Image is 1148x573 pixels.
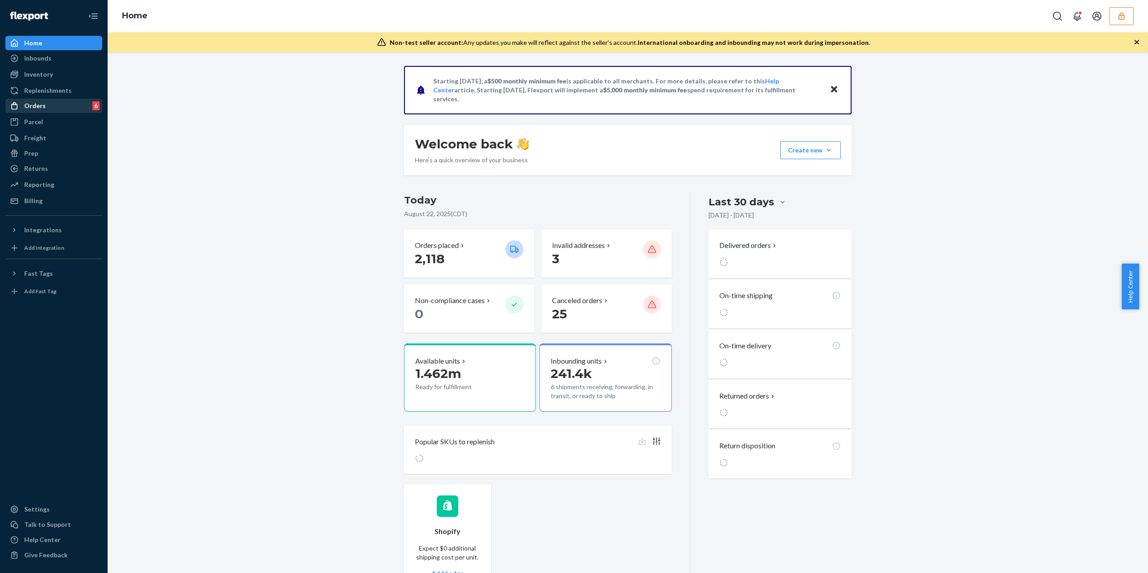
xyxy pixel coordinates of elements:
[92,101,100,110] div: 6
[551,356,602,366] p: Inbounding units
[84,7,102,25] button: Close Navigation
[5,548,102,562] button: Give Feedback
[709,195,774,209] div: Last 30 days
[24,54,52,63] div: Inbounds
[5,223,102,237] button: Integrations
[780,141,841,159] button: Create new
[603,86,687,94] span: $5,000 monthly minimum fee
[24,86,72,95] div: Replenishments
[709,211,754,220] p: [DATE] - [DATE]
[404,285,534,333] button: Non-compliance cases 0
[24,520,71,529] div: Talk to Support
[552,251,559,266] span: 3
[415,437,495,447] p: Popular SKUs to replenish
[719,391,776,401] button: Returned orders
[24,164,48,173] div: Returns
[415,251,444,266] span: 2,118
[638,39,870,46] span: International onboarding and inbounding may not work during impersonation.
[24,505,50,514] div: Settings
[5,502,102,517] a: Settings
[415,382,498,391] p: Ready for fulfillment
[5,241,102,255] a: Add Integration
[24,101,46,110] div: Orders
[551,382,660,400] p: 6 shipments receiving, forwarding, in transit, or ready to ship
[390,39,463,46] span: Non-test seller account:
[552,295,602,306] p: Canceled orders
[5,266,102,281] button: Fast Tags
[541,285,671,333] button: Canceled orders 25
[433,77,821,104] p: Starting [DATE], a is applicable to all merchants. For more details, please refer to this article...
[5,284,102,299] a: Add Fast Tag
[5,99,102,113] a: Orders6
[5,517,102,532] button: Talk to Support
[115,3,155,29] ol: breadcrumbs
[5,83,102,98] a: Replenishments
[5,161,102,176] a: Returns
[404,230,534,278] button: Orders placed 2,118
[415,544,480,562] p: Expect $0 additional shipping cost per unit.
[1068,7,1086,25] button: Open notifications
[24,226,62,234] div: Integrations
[719,291,773,301] p: On-time shipping
[828,83,840,96] button: Close
[415,295,485,306] p: Non-compliance cases
[24,551,68,560] div: Give Feedback
[404,193,672,208] h3: Today
[390,38,870,47] div: Any updates you make will reflect against the seller's account.
[24,287,57,295] div: Add Fast Tag
[5,36,102,50] a: Home
[24,134,46,143] div: Freight
[5,67,102,82] a: Inventory
[24,70,53,79] div: Inventory
[5,146,102,161] a: Prep
[719,341,771,351] p: On-time delivery
[24,535,61,544] div: Help Center
[10,12,48,21] img: Flexport logo
[551,366,592,381] span: 241.4k
[404,209,672,218] p: August 22, 2025 ( CDT )
[1088,7,1106,25] button: Open account menu
[5,533,102,547] a: Help Center
[24,39,42,48] div: Home
[415,306,423,321] span: 0
[5,51,102,65] a: Inbounds
[24,269,53,278] div: Fast Tags
[5,131,102,145] a: Freight
[415,136,529,152] h1: Welcome back
[5,194,102,208] a: Billing
[5,115,102,129] a: Parcel
[517,138,529,150] img: hand-wave emoji
[719,441,775,451] p: Return disposition
[5,178,102,192] a: Reporting
[415,356,460,366] p: Available units
[719,240,778,251] button: Delivered orders
[487,77,566,85] span: $500 monthly minimum fee
[122,11,148,21] a: Home
[24,180,54,189] div: Reporting
[415,240,459,251] p: Orders placed
[539,343,671,412] button: Inbounding units241.4k6 shipments receiving, forwarding, in transit, or ready to ship
[552,306,567,321] span: 25
[24,149,38,158] div: Prep
[415,156,529,165] p: Here’s a quick overview of your business
[552,240,605,251] p: Invalid addresses
[24,244,64,252] div: Add Integration
[435,526,461,537] p: Shopify
[1048,7,1066,25] button: Open Search Box
[404,343,536,412] button: Available units1.462mReady for fulfillment
[24,117,43,126] div: Parcel
[1122,264,1139,309] button: Help Center
[541,230,671,278] button: Invalid addresses 3
[415,366,461,381] span: 1.462m
[24,196,43,205] div: Billing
